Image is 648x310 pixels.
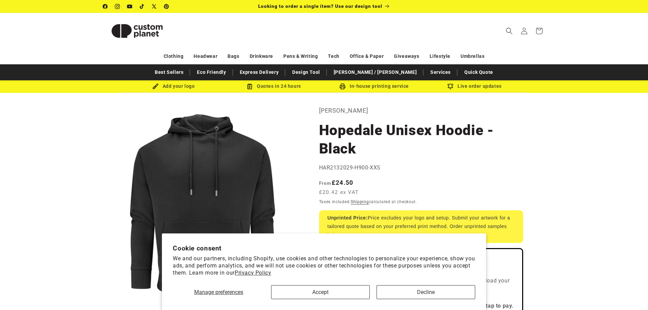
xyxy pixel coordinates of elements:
strong: Unprinted Price: [328,215,368,221]
a: Umbrellas [461,50,484,62]
button: Decline [377,285,475,299]
h2: Cookie consent [173,244,475,252]
h1: Hopedale Unisex Hoodie - Black [319,121,523,158]
a: Custom Planet [100,13,173,49]
span: Looking to order a single item? Use our design tool [258,3,382,9]
a: Eco Friendly [194,66,229,78]
img: Brush Icon [152,83,159,89]
img: In-house printing [339,83,346,89]
a: Quick Quote [461,66,497,78]
span: From [319,180,332,186]
div: Price excludes your logo and setup. Submit your artwork for a tailored quote based on your prefer... [319,210,523,243]
a: Tech [328,50,339,62]
a: Office & Paper [350,50,384,62]
p: [PERSON_NAME] [319,105,523,116]
strong: £24.50 [319,179,353,186]
a: Bags [228,50,239,62]
button: Manage preferences [173,285,264,299]
a: Drinkware [250,50,273,62]
div: In-house printing service [324,82,425,91]
a: Shipping [351,199,369,204]
media-gallery: Gallery Viewer [103,105,302,304]
a: Privacy Policy [235,270,271,276]
a: Giveaways [394,50,419,62]
a: Pens & Writing [283,50,318,62]
a: Headwear [194,50,217,62]
span: HAR2132029-H900-XXS [319,164,381,171]
p: We and our partners, including Shopify, use cookies and other technologies to personalize your ex... [173,255,475,276]
span: £20.42 ex VAT [319,189,359,196]
div: Quotes in 24 hours [224,82,324,91]
a: [PERSON_NAME] / [PERSON_NAME] [330,66,420,78]
div: Add your logo [123,82,224,91]
span: Manage preferences [194,289,243,295]
div: Live order updates [425,82,525,91]
a: Best Sellers [151,66,187,78]
a: Services [427,66,454,78]
img: Order Updates Icon [247,83,253,89]
button: Accept [271,285,370,299]
a: Lifestyle [430,50,450,62]
div: Taxes included. calculated at checkout. [319,198,523,205]
a: Express Delivery [236,66,282,78]
img: Order updates [447,83,453,89]
img: Custom Planet [103,16,171,46]
a: Design Tool [289,66,323,78]
summary: Search [502,23,517,38]
a: Clothing [164,50,184,62]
